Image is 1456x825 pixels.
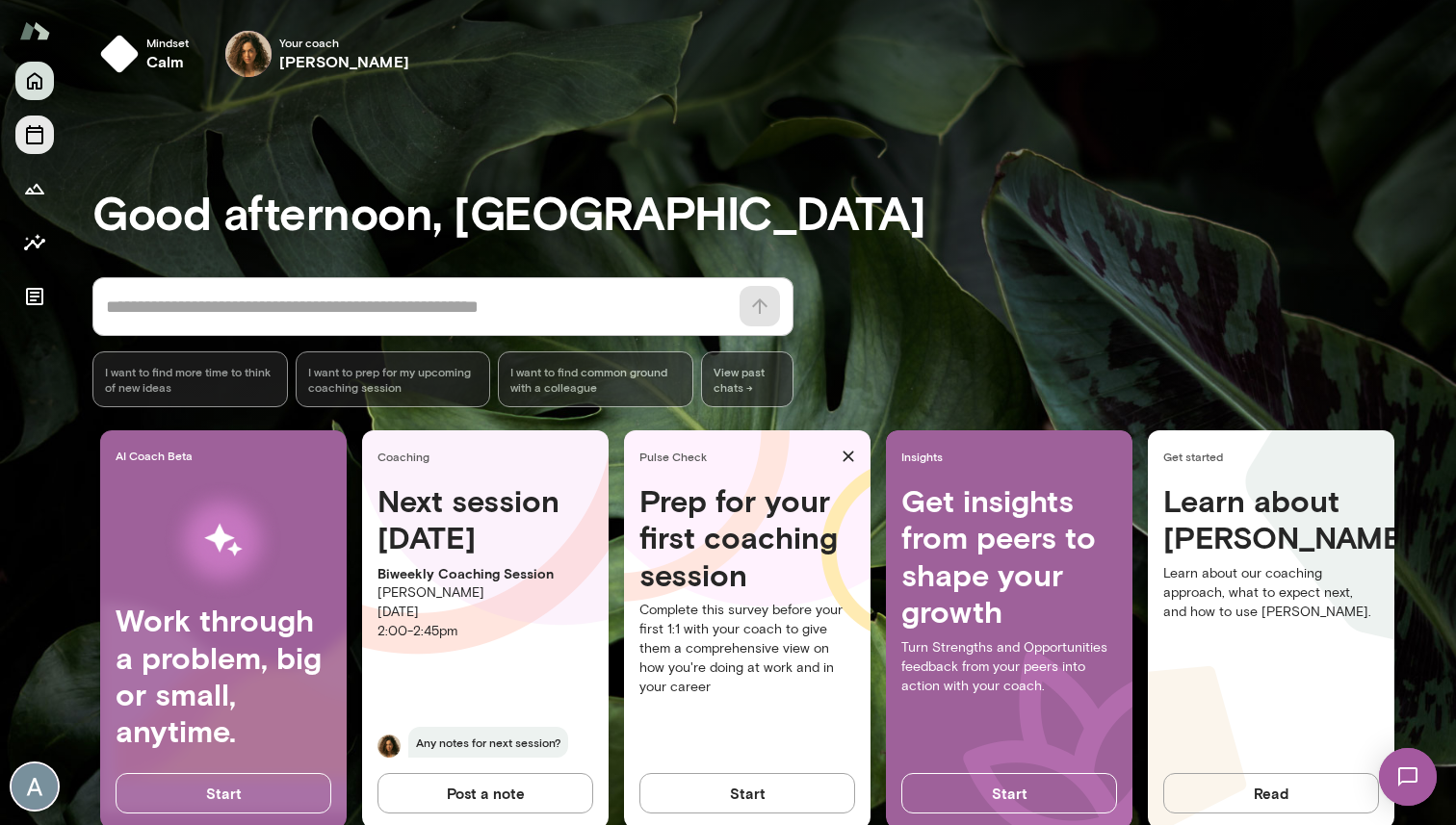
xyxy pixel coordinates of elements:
button: Start [639,773,855,813]
span: Coaching [377,449,601,464]
span: Your coach [279,35,409,50]
p: [DATE] [377,603,593,622]
p: 2:00 - 2:45pm [377,622,593,641]
span: Pulse Check [639,449,834,464]
img: AI Workflows [138,479,309,602]
button: Home [15,62,54,100]
button: Sessions [15,116,54,154]
h4: Learn about [PERSON_NAME] [1163,482,1379,556]
button: Start [901,773,1117,813]
button: Documents [15,277,54,316]
h4: Prep for your first coaching session [639,482,855,593]
div: I want to prep for my upcoming coaching session [296,351,491,407]
h4: Get insights from peers to shape your growth [901,482,1117,631]
span: I want to find more time to think of new ideas [105,364,275,395]
span: Mindset [146,35,189,50]
button: Insights [15,223,54,262]
span: Insights [901,449,1125,464]
button: Mindsetcalm [92,23,204,85]
p: Complete this survey before your first 1:1 with your coach to give them a comprehensive view on h... [639,601,855,697]
img: Mento [19,13,50,49]
h6: [PERSON_NAME] [279,50,409,73]
span: Any notes for next session? [408,727,568,758]
div: I want to find common ground with a colleague [498,351,693,407]
h6: calm [146,50,189,73]
button: Read [1163,773,1379,813]
button: Post a note [377,773,593,813]
h3: Good afternoon, [GEOGRAPHIC_DATA] [92,185,1456,239]
span: AI Coach Beta [116,448,339,463]
span: I want to find common ground with a colleague [510,364,681,395]
p: Turn Strengths and Opportunities feedback from your peers into action with your coach. [901,638,1117,696]
span: I want to prep for my upcoming coaching session [308,364,479,395]
span: Get started [1163,449,1387,464]
h4: Next session [DATE] [377,482,593,556]
p: Learn about our coaching approach, what to expect next, and how to use [PERSON_NAME]. [1163,564,1379,622]
h4: Work through a problem, big or small, anytime. [116,602,331,750]
p: Biweekly Coaching Session [377,564,593,583]
button: Start [116,773,331,813]
img: Najla Elmachtoub [225,31,272,77]
div: I want to find more time to think of new ideas [92,351,288,407]
button: Growth Plan [15,169,54,208]
img: mindset [100,35,139,73]
p: [PERSON_NAME] [377,583,593,603]
img: Najla [377,735,401,758]
span: View past chats -> [701,351,793,407]
div: Najla ElmachtoubYour coach[PERSON_NAME] [212,23,423,85]
img: Akarsh Khatagalli [12,763,58,810]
